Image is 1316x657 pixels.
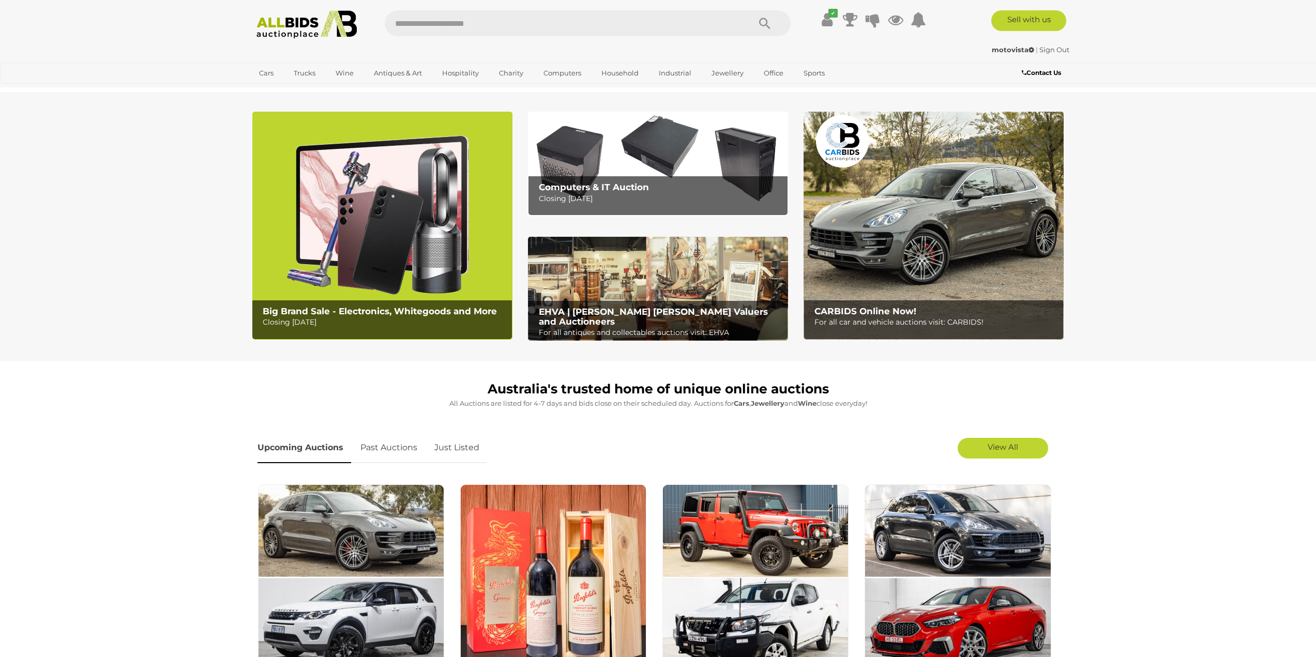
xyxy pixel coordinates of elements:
[992,45,1036,54] a: motovista
[958,438,1048,459] a: View All
[287,65,322,82] a: Trucks
[528,237,788,341] a: EHVA | Evans Hastings Valuers and Auctioneers EHVA | [PERSON_NAME] [PERSON_NAME] Valuers and Auct...
[252,112,512,340] img: Big Brand Sale - Electronics, Whitegoods and More
[814,316,1058,329] p: For all car and vehicle auctions visit: CARBIDS!
[1022,67,1064,79] a: Contact Us
[1039,45,1069,54] a: Sign Out
[252,82,339,99] a: [GEOGRAPHIC_DATA]
[652,65,698,82] a: Industrial
[367,65,429,82] a: Antiques & Art
[828,9,838,18] i: ✔
[427,433,487,463] a: Just Listed
[814,306,916,316] b: CARBIDS Online Now!
[988,442,1018,452] span: View All
[258,382,1059,396] h1: Australia's trusted home of unique online auctions
[1036,45,1038,54] span: |
[739,10,791,36] button: Search
[435,65,486,82] a: Hospitality
[1022,69,1061,77] b: Contact Us
[797,65,831,82] a: Sports
[329,65,360,82] a: Wine
[539,307,768,327] b: EHVA | [PERSON_NAME] [PERSON_NAME] Valuers and Auctioneers
[595,65,645,82] a: Household
[757,65,790,82] a: Office
[252,112,512,340] a: Big Brand Sale - Electronics, Whitegoods and More Big Brand Sale - Electronics, Whitegoods and Mo...
[539,182,649,192] b: Computers & IT Auction
[751,399,784,407] strong: Jewellery
[992,45,1034,54] strong: motovista
[492,65,530,82] a: Charity
[991,10,1066,31] a: Sell with us
[258,398,1059,409] p: All Auctions are listed for 4-7 days and bids close on their scheduled day. Auctions for , and cl...
[353,433,425,463] a: Past Auctions
[804,112,1064,340] a: CARBIDS Online Now! CARBIDS Online Now! For all car and vehicle auctions visit: CARBIDS!
[539,192,782,205] p: Closing [DATE]
[705,65,750,82] a: Jewellery
[820,10,835,29] a: ✔
[734,399,749,407] strong: Cars
[263,316,506,329] p: Closing [DATE]
[528,112,788,216] img: Computers & IT Auction
[539,326,782,339] p: For all antiques and collectables auctions visit: EHVA
[528,237,788,341] img: EHVA | Evans Hastings Valuers and Auctioneers
[528,112,788,216] a: Computers & IT Auction Computers & IT Auction Closing [DATE]
[798,399,816,407] strong: Wine
[251,10,363,39] img: Allbids.com.au
[258,433,351,463] a: Upcoming Auctions
[263,306,497,316] b: Big Brand Sale - Electronics, Whitegoods and More
[537,65,588,82] a: Computers
[252,65,280,82] a: Cars
[804,112,1064,340] img: CARBIDS Online Now!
